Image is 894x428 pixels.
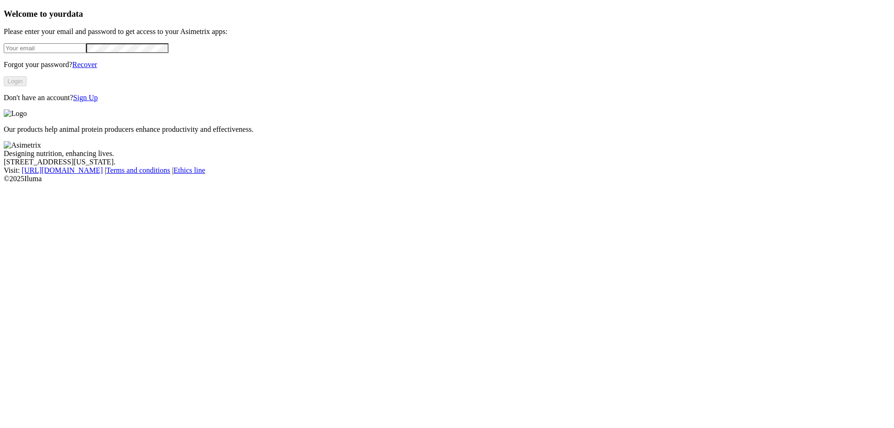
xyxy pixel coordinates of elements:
div: Visit : | | [4,166,890,175]
p: Don't have an account? [4,94,890,102]
input: Your email [4,43,86,53]
div: Designing nutrition, enhancing lives. [4,149,890,158]
a: Terms and conditions [106,166,170,174]
a: Sign Up [73,94,98,102]
p: Please enter your email and password to get access to your Asimetrix apps: [4,27,890,36]
h3: Welcome to your [4,9,890,19]
img: Asimetrix [4,141,41,149]
a: Ethics line [174,166,205,174]
p: Our products help animal protein producers enhance productivity and effectiveness. [4,125,890,134]
p: Forgot your password? [4,61,890,69]
img: Logo [4,109,27,118]
div: © 2025 Iluma [4,175,890,183]
button: Login [4,76,27,86]
span: data [67,9,83,19]
a: Recover [72,61,97,68]
div: [STREET_ADDRESS][US_STATE]. [4,158,890,166]
a: [URL][DOMAIN_NAME] [22,166,103,174]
